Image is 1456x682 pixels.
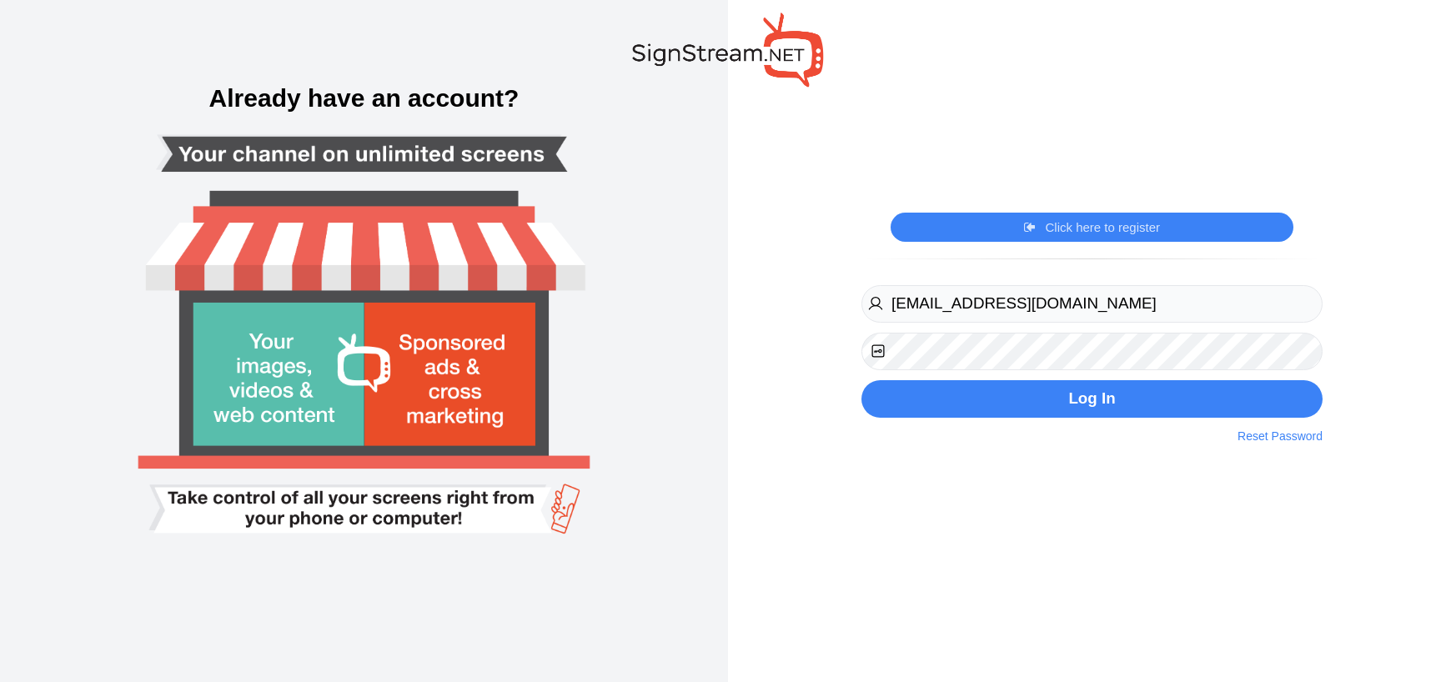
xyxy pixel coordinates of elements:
[632,13,824,87] img: SignStream.NET
[861,285,1323,323] input: Username
[1024,219,1160,236] a: Click here to register
[17,86,711,111] h3: Already have an account?
[861,380,1323,418] button: Log In
[1238,428,1323,445] a: Reset Password
[86,32,641,650] img: Smart tv login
